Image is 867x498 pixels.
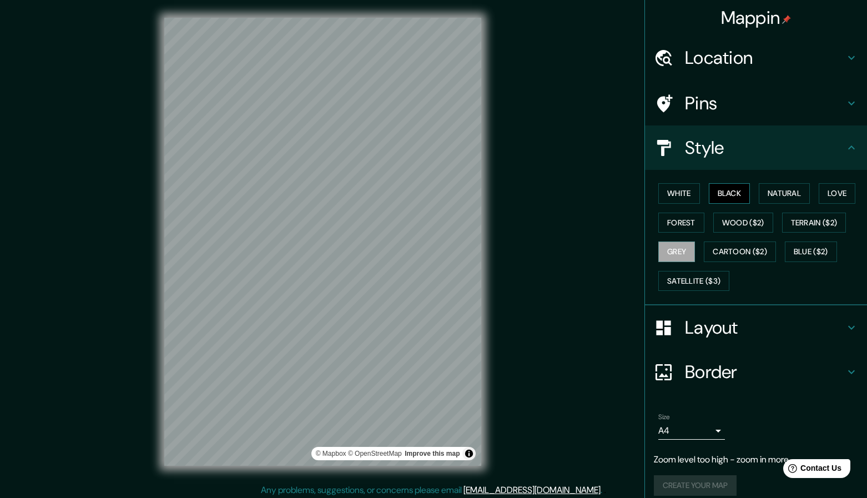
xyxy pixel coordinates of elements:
[685,47,845,69] h4: Location
[463,484,601,496] a: [EMAIL_ADDRESS][DOMAIN_NAME]
[685,316,845,339] h4: Layout
[348,450,402,457] a: OpenStreetMap
[405,450,460,457] a: Map feedback
[704,242,776,262] button: Cartoon ($2)
[645,125,867,170] div: Style
[604,484,606,497] div: .
[685,92,845,114] h4: Pins
[709,183,750,204] button: Black
[658,213,704,233] button: Forest
[819,183,855,204] button: Love
[602,484,604,497] div: .
[164,18,481,466] canvas: Map
[261,484,602,497] p: Any problems, suggestions, or concerns please email .
[645,350,867,394] div: Border
[782,15,791,24] img: pin-icon.png
[785,242,837,262] button: Blue ($2)
[713,213,773,233] button: Wood ($2)
[759,183,810,204] button: Natural
[654,453,858,466] p: Zoom level too high - zoom in more
[316,450,346,457] a: Mapbox
[685,137,845,159] h4: Style
[782,213,846,233] button: Terrain ($2)
[721,7,792,29] h4: Mappin
[658,413,670,422] label: Size
[645,81,867,125] div: Pins
[658,183,700,204] button: White
[658,271,729,291] button: Satellite ($3)
[658,422,725,440] div: A4
[658,242,695,262] button: Grey
[462,447,476,460] button: Toggle attribution
[645,305,867,350] div: Layout
[645,36,867,80] div: Location
[768,455,855,486] iframe: Help widget launcher
[685,361,845,383] h4: Border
